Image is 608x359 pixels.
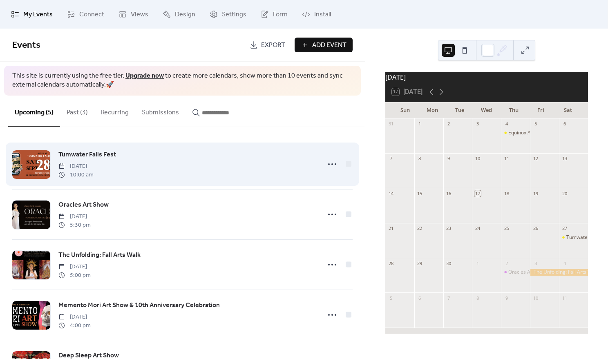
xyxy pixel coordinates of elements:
button: Past (3) [60,96,94,126]
div: 31 [388,121,394,127]
div: 21 [388,225,394,232]
div: 8 [474,295,481,301]
div: 10 [474,156,481,162]
div: 4 [561,260,568,266]
span: Settings [222,10,246,20]
span: Install [314,10,331,20]
div: 28 [388,260,394,266]
div: 11 [561,295,568,301]
div: Tumwater Falls Fest [559,234,588,241]
span: My Events [23,10,53,20]
div: 19 [532,190,539,196]
div: 20 [561,190,568,196]
div: Tue [446,102,473,118]
div: 9 [446,156,452,162]
div: [DATE] [385,72,588,82]
div: Wed [473,102,500,118]
a: Oracles Art Show [58,200,109,210]
div: 14 [388,190,394,196]
div: Mon [419,102,446,118]
div: 13 [561,156,568,162]
a: Form [255,3,294,25]
div: 18 [503,190,510,196]
a: Export [244,38,291,52]
div: Sun [392,102,419,118]
span: 5:00 pm [58,271,91,280]
div: 22 [417,225,423,232]
div: 6 [561,121,568,127]
div: 27 [561,225,568,232]
span: Connect [79,10,104,20]
div: 7 [446,295,452,301]
div: 2 [446,121,452,127]
div: Equinox Art Show [508,129,548,136]
a: Tumwater Falls Fest [58,149,116,160]
div: 5 [532,121,539,127]
span: 4:00 pm [58,321,91,330]
a: The Unfolding: Fall Arts Walk [58,250,141,261]
button: Submissions [135,96,186,126]
div: 30 [446,260,452,266]
div: Oracles Art Show [508,269,548,276]
a: Settings [203,3,253,25]
a: Memento Mori Art Show & 10th Anniversary Celebration [58,300,220,311]
div: 11 [503,156,510,162]
div: 10 [532,295,539,301]
div: 1 [417,121,423,127]
a: Upgrade now [125,69,164,82]
div: 29 [417,260,423,266]
span: Tumwater Falls Fest [58,150,116,160]
div: 16 [446,190,452,196]
span: Design [175,10,195,20]
div: 6 [417,295,423,301]
span: [DATE] [58,162,94,171]
div: 24 [474,225,481,232]
div: 3 [532,260,539,266]
div: 5 [388,295,394,301]
a: My Events [5,3,59,25]
span: Add Event [312,40,346,50]
div: 4 [503,121,510,127]
span: Views [131,10,148,20]
div: 9 [503,295,510,301]
div: 12 [532,156,539,162]
a: Views [112,3,154,25]
span: [DATE] [58,313,91,321]
div: Thu [500,102,527,118]
span: 10:00 am [58,171,94,179]
span: This site is currently using the free tier. to create more calendars, show more than 10 events an... [12,71,353,90]
div: 8 [417,156,423,162]
div: Oracles Art Show [501,269,530,276]
div: 17 [474,190,481,196]
div: 7 [388,156,394,162]
button: Recurring [94,96,135,126]
span: [DATE] [58,263,91,271]
a: Design [156,3,201,25]
span: Form [273,10,288,20]
div: Equinox Art Show [501,129,530,136]
div: 15 [417,190,423,196]
div: 1 [474,260,481,266]
div: 26 [532,225,539,232]
span: Export [261,40,285,50]
div: The Unfolding: Fall Arts Walk [530,269,588,276]
div: Fri [527,102,554,118]
div: 2 [503,260,510,266]
div: 25 [503,225,510,232]
div: Sat [554,102,581,118]
a: Connect [61,3,110,25]
span: Events [12,36,40,54]
button: Add Event [295,38,353,52]
div: 3 [474,121,481,127]
span: 5:30 pm [58,221,91,230]
button: Upcoming (5) [8,96,60,127]
div: 23 [446,225,452,232]
span: Memento Mori Art Show & 10th Anniversary Celebration [58,301,220,310]
a: Install [296,3,337,25]
span: The Unfolding: Fall Arts Walk [58,250,141,260]
span: [DATE] [58,212,91,221]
